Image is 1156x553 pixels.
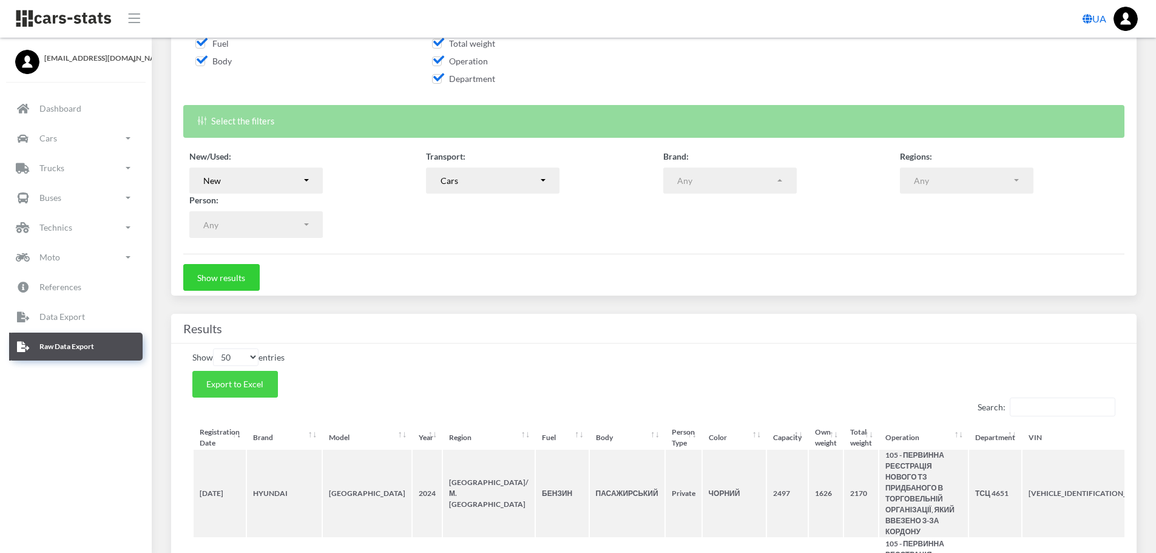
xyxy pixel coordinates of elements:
a: Moto [9,243,143,271]
th: 1626 [809,450,843,537]
th: Total weight: activate to sort column ascending [844,427,878,449]
p: Data Export [39,309,85,324]
th: Model: activate to sort column ascending [323,427,411,449]
button: Export to Excel [192,371,278,398]
th: БЕНЗИН [536,450,588,537]
th: [DATE] [194,450,246,537]
a: Buses [9,184,143,212]
label: New/Used: [189,150,231,163]
button: Any [663,168,797,194]
th: Region: activate to sort column ascending [443,427,535,449]
a: Trucks [9,154,143,182]
th: Own weight: activate to sort column ascending [809,427,843,449]
th: ТСЦ 4651 [969,450,1021,537]
p: Dashboard [39,101,81,116]
th: 2024 [413,450,442,537]
a: Raw Data Export [9,333,143,361]
th: Department: activate to sort column ascending [969,427,1021,449]
a: UA [1078,7,1111,31]
th: ЧОРНИЙ [703,450,766,537]
span: [EMAIL_ADDRESS][DOMAIN_NAME] [44,53,137,64]
a: Data Export [9,303,143,331]
a: References [9,273,143,301]
p: References [39,279,81,294]
th: 2497 [767,450,808,537]
input: Search: [1010,398,1115,416]
button: Cars [426,168,559,194]
th: [GEOGRAPHIC_DATA] [323,450,411,537]
div: Cars [441,174,539,187]
th: 2170 [844,450,878,537]
p: Technics [39,220,72,235]
button: Any [189,211,323,238]
a: Dashboard [9,95,143,123]
div: Select the filters [183,105,1124,137]
th: Color: activate to sort column ascending [703,427,766,449]
span: Department [432,73,495,84]
p: Buses [39,190,61,205]
div: Any [203,219,302,231]
span: Total weight [432,38,495,49]
img: navbar brand [15,9,112,28]
a: Cars [9,124,143,152]
span: Fuel [195,38,229,49]
div: New [203,174,302,187]
button: New [189,168,323,194]
label: Show entries [192,348,285,366]
th: [GEOGRAPHIC_DATA]/М.[GEOGRAPHIC_DATA] [443,450,535,537]
th: Fuel: activate to sort column ascending [536,427,588,449]
th: Brand: activate to sort column ascending [247,427,322,449]
img: ... [1114,7,1138,31]
label: Person: [189,194,218,206]
span: Operation [432,56,488,66]
div: Any [677,174,776,187]
th: Private [666,450,701,537]
h4: Results [183,319,1124,338]
label: Search: [978,398,1115,416]
a: [EMAIL_ADDRESS][DOMAIN_NAME] [15,50,137,64]
span: Body [195,56,232,66]
a: Technics [9,214,143,242]
button: Any [900,168,1033,194]
th: ПАСАЖИРСЬКИЙ [590,450,664,537]
th: Year: activate to sort column ascending [413,427,442,449]
th: Registration Date: activate to sort column ascending [194,427,246,449]
p: Moto [39,249,60,265]
p: Trucks [39,160,64,175]
p: Cars [39,131,57,146]
th: Person Type: activate to sort column ascending [666,427,701,449]
p: Raw Data Export [39,340,94,353]
span: Export to Excel [206,379,263,389]
th: Capacity: activate to sort column ascending [767,427,808,449]
label: Brand: [663,150,689,163]
th: HYUNDAI [247,450,322,537]
th: Operation: activate to sort column ascending [879,427,968,449]
th: 105 - ПЕРВИННА РЕЄСТРАЦІЯ НОВОГО ТЗ ПРИДБАНОГО В ТОРГОВЕЛЬНІЙ ОРГАНІЗАЦІЇ, ЯКИЙ ВВЕЗЕНО З-ЗА КОРДОНУ [879,450,968,537]
select: Showentries [213,348,259,366]
button: Show results [183,264,260,291]
div: Any [914,174,1012,187]
label: Transport: [426,150,465,163]
th: Body: activate to sort column ascending [590,427,664,449]
label: Regions: [900,150,932,163]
